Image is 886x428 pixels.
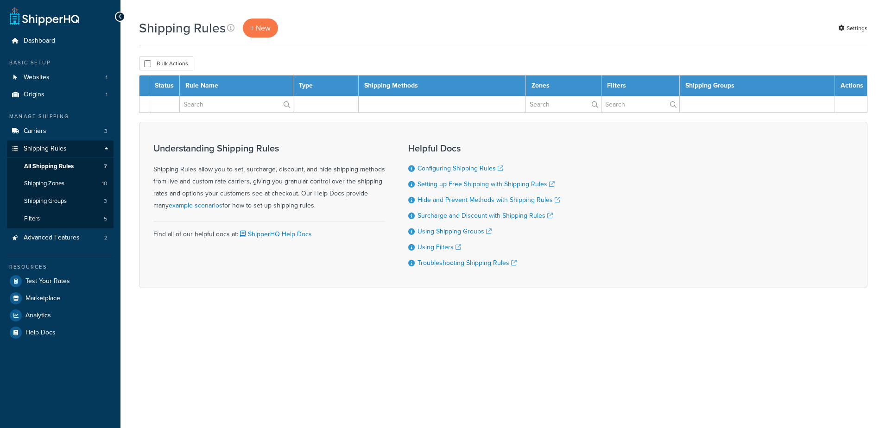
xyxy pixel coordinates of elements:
[7,175,114,192] li: Shipping Zones
[180,76,293,96] th: Rule Name
[24,163,74,170] span: All Shipping Rules
[24,145,67,153] span: Shipping Rules
[153,221,385,240] div: Find all of our helpful docs at:
[601,96,679,112] input: Search
[7,113,114,120] div: Manage Shipping
[7,140,114,228] li: Shipping Rules
[104,215,107,223] span: 5
[418,211,553,220] a: Surcharge and Discount with Shipping Rules
[838,22,867,35] a: Settings
[526,96,601,112] input: Search
[243,19,278,38] a: + New
[408,143,560,153] h3: Helpful Docs
[835,76,867,96] th: Actions
[7,193,114,210] li: Shipping Groups
[7,140,114,157] a: Shipping Rules
[238,229,312,239] a: ShipperHQ Help Docs
[418,164,503,173] a: Configuring Shipping Rules
[7,290,114,307] a: Marketplace
[25,277,70,285] span: Test Your Rates
[153,143,385,153] h3: Understanding Shipping Rules
[24,91,44,99] span: Origins
[10,7,79,25] a: ShipperHQ Home
[104,163,107,170] span: 7
[25,329,56,337] span: Help Docs
[24,127,46,135] span: Carriers
[601,76,680,96] th: Filters
[7,229,114,246] li: Advanced Features
[139,19,226,37] h1: Shipping Rules
[7,273,114,290] a: Test Your Rates
[7,123,114,140] li: Carriers
[7,69,114,86] a: Websites 1
[24,180,64,188] span: Shipping Zones
[24,74,50,82] span: Websites
[359,76,526,96] th: Shipping Methods
[104,197,107,205] span: 3
[139,57,193,70] button: Bulk Actions
[7,263,114,271] div: Resources
[104,127,108,135] span: 3
[293,76,359,96] th: Type
[7,307,114,324] a: Analytics
[24,197,67,205] span: Shipping Groups
[7,158,114,175] li: All Shipping Rules
[106,74,108,82] span: 1
[7,123,114,140] a: Carriers 3
[7,324,114,341] a: Help Docs
[525,76,601,96] th: Zones
[7,59,114,67] div: Basic Setup
[418,195,560,205] a: Hide and Prevent Methods with Shipping Rules
[7,193,114,210] a: Shipping Groups 3
[418,258,517,268] a: Troubleshooting Shipping Rules
[149,76,180,96] th: Status
[106,91,108,99] span: 1
[7,210,114,227] li: Filters
[153,143,385,212] div: Shipping Rules allow you to set, surcharge, discount, and hide shipping methods from live and cus...
[418,227,492,236] a: Using Shipping Groups
[102,180,107,188] span: 10
[24,37,55,45] span: Dashboard
[25,295,60,302] span: Marketplace
[7,86,114,103] a: Origins 1
[7,69,114,86] li: Websites
[680,76,835,96] th: Shipping Groups
[25,312,51,320] span: Analytics
[169,201,222,210] a: example scenarios
[7,86,114,103] li: Origins
[7,210,114,227] a: Filters 5
[24,234,80,242] span: Advanced Features
[250,23,271,33] span: + New
[104,234,108,242] span: 2
[7,229,114,246] a: Advanced Features 2
[24,215,40,223] span: Filters
[418,242,461,252] a: Using Filters
[7,175,114,192] a: Shipping Zones 10
[7,158,114,175] a: All Shipping Rules 7
[180,96,293,112] input: Search
[7,32,114,50] a: Dashboard
[418,179,555,189] a: Setting up Free Shipping with Shipping Rules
